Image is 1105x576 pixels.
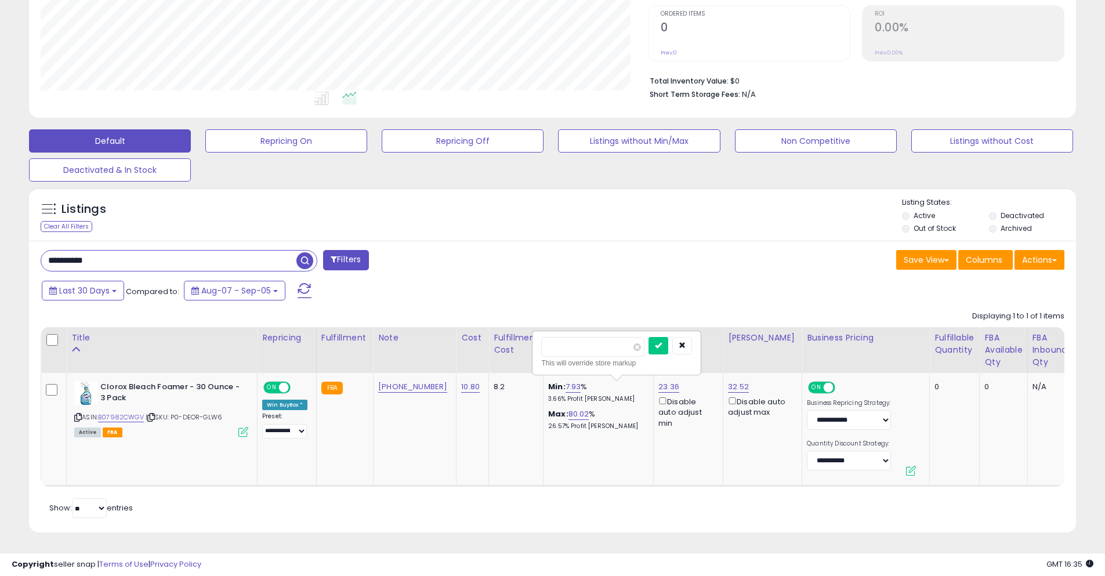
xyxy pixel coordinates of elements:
[74,428,101,437] span: All listings currently available for purchase on Amazon
[1046,559,1093,570] span: 2025-10-9 16:35 GMT
[461,381,480,393] a: 10.80
[984,332,1022,368] div: FBA Available Qty
[934,332,974,356] div: Fulfillable Quantity
[875,21,1064,37] h2: 0.00%
[661,11,850,17] span: Ordered Items
[807,332,925,344] div: Business Pricing
[262,332,311,344] div: Repricing
[558,129,720,153] button: Listings without Min/Max
[42,281,124,300] button: Last 30 Days
[966,254,1002,266] span: Columns
[809,383,824,393] span: ON
[914,223,956,233] label: Out of Stock
[12,559,201,570] div: seller snap | |
[382,129,544,153] button: Repricing Off
[461,332,484,344] div: Cost
[548,422,644,430] p: 26.57% Profit [PERSON_NAME]
[566,381,581,393] a: 7.93
[49,502,133,513] span: Show: entries
[875,11,1064,17] span: ROI
[59,285,110,296] span: Last 30 Days
[71,332,252,344] div: Title
[150,559,201,570] a: Privacy Policy
[650,73,1056,87] li: $0
[321,332,368,344] div: Fulfillment
[658,395,714,429] div: Disable auto adjust min
[807,440,891,448] label: Quantity Discount Strategy:
[29,158,191,182] button: Deactivated & In Stock
[541,357,692,369] div: This will override store markup
[1015,250,1064,270] button: Actions
[984,382,1018,392] div: 0
[658,332,718,344] div: Min Price
[934,382,970,392] div: 0
[12,559,54,570] strong: Copyright
[728,332,797,344] div: [PERSON_NAME]
[378,332,451,344] div: Note
[378,381,447,393] a: [PHONE_NUMBER]
[265,383,279,393] span: ON
[958,250,1013,270] button: Columns
[728,395,793,418] div: Disable auto adjust max
[548,381,566,392] b: Min:
[99,559,148,570] a: Terms of Use
[742,89,756,100] span: N/A
[735,129,897,153] button: Non Competitive
[321,382,343,394] small: FBA
[323,250,368,270] button: Filters
[568,408,589,420] a: 80.02
[834,383,852,393] span: OFF
[146,412,222,422] span: | SKU: P0-DEOR-GLW6
[544,327,654,373] th: The percentage added to the cost of goods (COGS) that forms the calculator for Min & Max prices.
[41,221,92,232] div: Clear All Filters
[98,412,144,422] a: B07982CWGV
[728,381,749,393] a: 32.52
[548,408,568,419] b: Max:
[661,21,850,37] h2: 0
[126,286,179,297] span: Compared to:
[1001,211,1044,220] label: Deactivated
[548,382,644,403] div: %
[548,409,644,430] div: %
[201,285,271,296] span: Aug-07 - Sep-05
[1032,332,1067,368] div: FBA inbound Qty
[100,382,241,406] b: Clorox Bleach Foamer - 30 Ounce - 3 Pack
[896,250,957,270] button: Save View
[650,89,740,99] b: Short Term Storage Fees:
[658,381,679,393] a: 23.36
[262,400,307,410] div: Win BuyBox *
[1032,382,1063,392] div: N/A
[1001,223,1032,233] label: Archived
[494,382,534,392] div: 8.2
[205,129,367,153] button: Repricing On
[875,49,903,56] small: Prev: 0.00%
[914,211,935,220] label: Active
[289,383,307,393] span: OFF
[972,311,1064,322] div: Displaying 1 to 1 of 1 items
[807,399,891,407] label: Business Repricing Strategy:
[61,201,106,218] h5: Listings
[494,332,538,356] div: Fulfillment Cost
[74,382,248,436] div: ASIN:
[548,395,644,403] p: 3.66% Profit [PERSON_NAME]
[911,129,1073,153] button: Listings without Cost
[29,129,191,153] button: Default
[262,412,307,439] div: Preset:
[103,428,122,437] span: FBA
[902,197,1076,208] p: Listing States:
[184,281,285,300] button: Aug-07 - Sep-05
[74,382,97,405] img: 41qKhqRJ6zL._SL40_.jpg
[650,76,729,86] b: Total Inventory Value:
[661,49,677,56] small: Prev: 0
